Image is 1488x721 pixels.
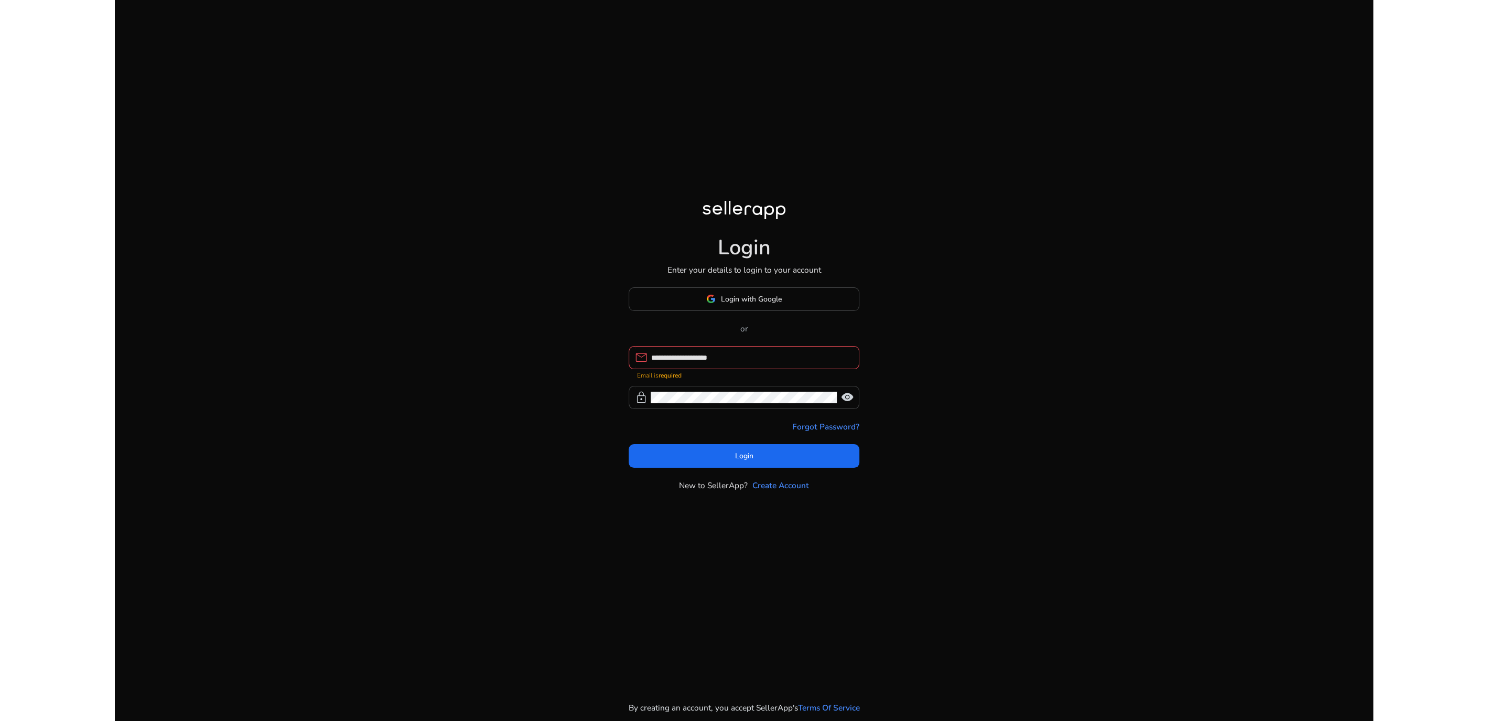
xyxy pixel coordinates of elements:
[840,391,854,404] span: visibility
[706,294,716,304] img: google-logo.svg
[679,479,748,491] p: New to SellerApp?
[629,287,859,311] button: Login with Google
[718,235,771,261] h1: Login
[634,351,648,364] span: mail
[629,444,859,468] button: Login
[798,702,860,714] a: Terms Of Service
[629,322,859,335] p: or
[667,264,821,276] p: Enter your details to login to your account
[735,450,753,461] span: Login
[752,479,809,491] a: Create Account
[634,391,648,404] span: lock
[792,421,859,433] a: Forgot Password?
[659,371,682,380] strong: required
[721,294,782,305] span: Login with Google
[637,369,851,380] mat-error: Email is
